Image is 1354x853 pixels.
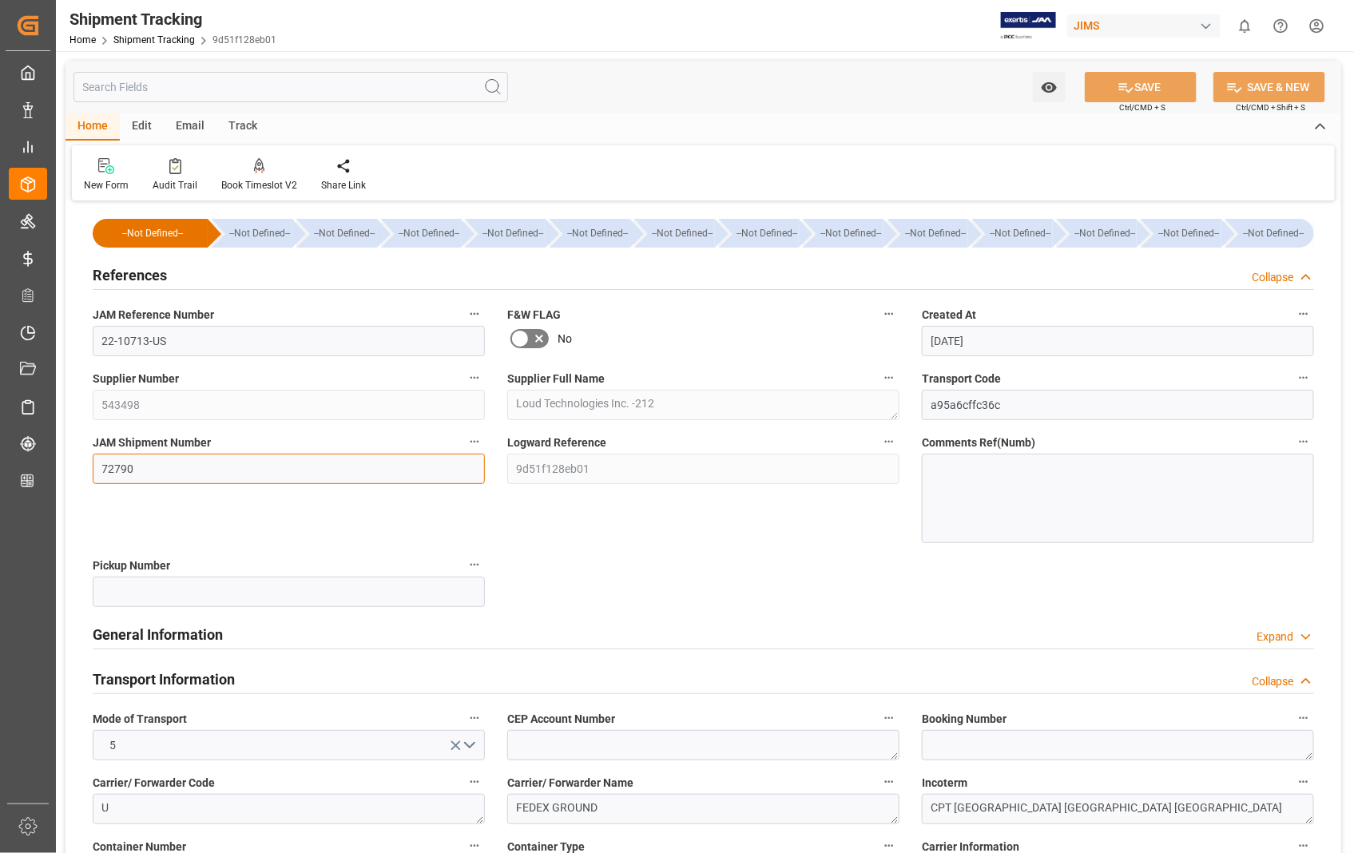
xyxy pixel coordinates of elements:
div: --Not Defined-- [550,219,630,248]
span: 5 [102,737,125,754]
button: Supplier Full Name [879,367,899,388]
div: --Not Defined-- [972,219,1053,248]
button: Mode of Transport [464,708,485,728]
button: Transport Code [1293,367,1314,388]
div: --Not Defined-- [381,219,462,248]
div: Audit Trail [153,178,197,192]
div: --Not Defined-- [109,219,197,248]
div: --Not Defined-- [1157,219,1221,248]
span: Mode of Transport [93,711,187,728]
div: --Not Defined-- [397,219,462,248]
input: Search Fields [73,72,508,102]
textarea: U [93,794,485,824]
button: Created At [1293,304,1314,324]
span: JAM Reference Number [93,307,214,323]
button: Carrier/ Forwarder Name [879,772,899,792]
textarea: Loud Technologies Inc. -212 [507,390,899,420]
span: Ctrl/CMD + Shift + S [1236,101,1306,113]
div: Track [216,113,269,141]
div: --Not Defined-- [566,219,630,248]
div: --Not Defined-- [887,219,968,248]
div: --Not Defined-- [735,219,800,248]
div: Email [164,113,216,141]
div: --Not Defined-- [296,219,377,248]
div: Collapse [1252,673,1294,690]
div: --Not Defined-- [212,219,292,248]
span: Comments Ref(Numb) [922,434,1035,451]
input: DD-MM-YYYY [922,326,1314,356]
textarea: CPT [GEOGRAPHIC_DATA] [GEOGRAPHIC_DATA] [GEOGRAPHIC_DATA] [922,794,1314,824]
span: F&W FLAG [507,307,561,323]
span: Incoterm [922,775,967,792]
button: Booking Number [1293,708,1314,728]
span: Carrier/ Forwarder Code [93,775,215,792]
div: --Not Defined-- [1057,219,1138,248]
div: --Not Defined-- [988,219,1053,248]
div: --Not Defined-- [1141,219,1221,248]
button: JAM Shipment Number [464,431,485,452]
div: --Not Defined-- [903,219,968,248]
button: JAM Reference Number [464,304,485,324]
div: Home [66,113,120,141]
span: Logward Reference [507,434,606,451]
span: Created At [922,307,976,323]
div: --Not Defined-- [465,219,546,248]
div: Collapse [1252,269,1294,286]
div: --Not Defined-- [803,219,883,248]
span: JAM Shipment Number [93,434,211,451]
div: --Not Defined-- [228,219,292,248]
div: --Not Defined-- [650,219,715,248]
div: Book Timeslot V2 [221,178,297,192]
button: open menu [93,730,485,760]
div: New Form [84,178,129,192]
button: Help Center [1263,8,1299,44]
button: SAVE & NEW [1213,72,1325,102]
button: Supplier Number [464,367,485,388]
span: Pickup Number [93,557,170,574]
button: SAVE [1085,72,1197,102]
button: open menu [1033,72,1066,102]
button: CEP Account Number [879,708,899,728]
div: --Not Defined-- [1241,219,1306,248]
span: Transport Code [922,371,1001,387]
div: --Not Defined-- [312,219,377,248]
span: No [558,331,572,347]
div: Edit [120,113,164,141]
button: Incoterm [1293,772,1314,792]
div: Shipment Tracking [69,7,276,31]
h2: General Information [93,624,223,645]
div: --Not Defined-- [1225,219,1314,248]
button: Pickup Number [464,554,485,575]
div: --Not Defined-- [93,219,208,248]
button: Carrier/ Forwarder Code [464,772,485,792]
span: CEP Account Number [507,711,615,728]
div: JIMS [1067,14,1221,38]
button: F&W FLAG [879,304,899,324]
button: show 0 new notifications [1227,8,1263,44]
button: Logward Reference [879,431,899,452]
span: Supplier Number [93,371,179,387]
span: Booking Number [922,711,1007,728]
span: Supplier Full Name [507,371,605,387]
textarea: FEDEX GROUND [507,794,899,824]
button: Comments Ref(Numb) [1293,431,1314,452]
h2: References [93,264,167,286]
img: Exertis%20JAM%20-%20Email%20Logo.jpg_1722504956.jpg [1001,12,1056,40]
a: Home [69,34,96,46]
span: Carrier/ Forwarder Name [507,775,633,792]
div: --Not Defined-- [819,219,883,248]
div: --Not Defined-- [634,219,715,248]
div: --Not Defined-- [481,219,546,248]
div: Expand [1257,629,1294,645]
span: Ctrl/CMD + S [1119,101,1165,113]
h2: Transport Information [93,669,235,690]
button: JIMS [1067,10,1227,41]
div: --Not Defined-- [719,219,800,248]
div: Share Link [321,178,366,192]
div: --Not Defined-- [1073,219,1138,248]
a: Shipment Tracking [113,34,195,46]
